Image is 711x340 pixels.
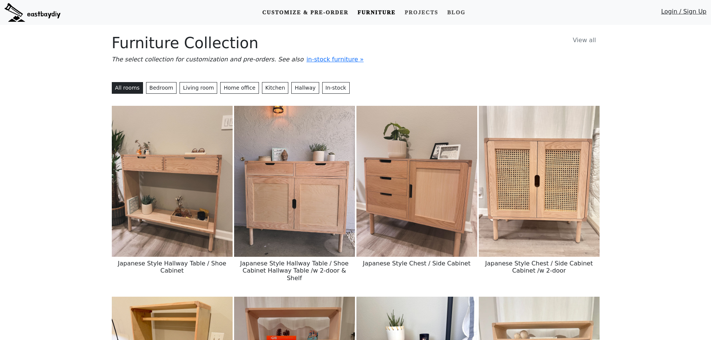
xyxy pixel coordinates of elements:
[112,56,304,63] i: The select collection for customization and pre-orders. See also
[112,177,233,184] a: Japanese Style Hallway Table / Shoe Cabinet
[291,82,319,94] button: Hallway
[112,34,600,52] h1: Furniture Collection
[220,82,259,94] button: Home office
[355,6,399,20] a: Furniture
[146,82,177,94] button: Bedroom
[234,106,355,257] img: Japanese Style Hallway Table / Shoe Cabinet Hallway Table /w 2-door & Shelf
[180,82,217,94] button: Living room
[306,56,364,63] a: in-stock furniture »
[112,257,233,277] h6: Japanese Style Hallway Table / Shoe Cabinet
[479,106,600,257] img: Japanese Style Chest / Side Cabinet Cabinet /w 2-door
[5,3,61,22] img: eastbaydiy
[322,82,350,94] a: In-stock
[262,82,289,94] button: Kitchen
[356,177,477,184] a: Japanese Style Chest / Side Cabinet
[444,6,468,20] a: Blog
[356,257,477,270] h6: Japanese Style Chest / Side Cabinet
[479,257,600,277] h6: Japanese Style Chest / Side Cabinet Cabinet /w 2-door
[112,82,143,94] button: All rooms
[234,177,355,184] a: Japanese Style Hallway Table / Shoe Cabinet Hallway Table /w 2-door & Shelf
[569,34,600,47] a: View all
[479,177,600,184] a: Japanese Style Chest / Side Cabinet Cabinet /w 2-door
[259,6,352,20] a: Customize & Pre-order
[356,106,477,257] img: Japanese Style Chest / Side Cabinet
[402,6,441,20] a: Projects
[112,106,233,257] img: Japanese Style Hallway Table / Shoe Cabinet
[661,7,706,20] a: Login / Sign Up
[234,257,355,285] h6: Japanese Style Hallway Table / Shoe Cabinet Hallway Table /w 2-door & Shelf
